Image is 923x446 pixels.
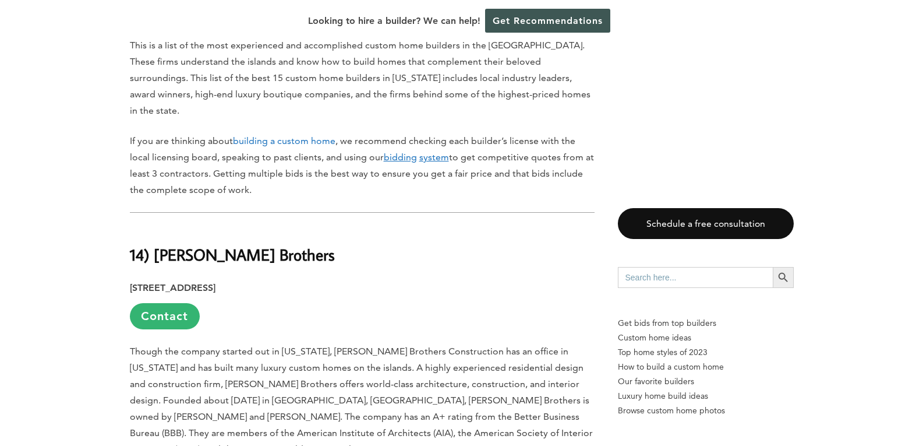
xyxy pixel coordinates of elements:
a: Custom home ideas [618,331,794,345]
p: If you are thinking about , we recommend checking each builder’s license with the local licensing... [130,133,595,198]
u: system [419,152,449,163]
input: Search here... [618,267,773,288]
a: Our favorite builders [618,374,794,389]
svg: Search [777,271,790,284]
a: Contact [130,303,200,329]
b: 14) [PERSON_NAME] Brothers [130,244,335,265]
a: Luxury home build ideas [618,389,794,403]
span: This is a list of the most experienced and accomplished custom home builders in the [GEOGRAPHIC_D... [130,40,590,116]
a: Browse custom home photos [618,403,794,418]
p: Get bids from top builders [618,316,794,331]
a: Get Recommendations [485,9,610,33]
a: Schedule a free consultation [618,208,794,239]
a: How to build a custom home [618,360,794,374]
a: building a custom home [233,135,335,146]
u: bidding [384,152,417,163]
strong: [STREET_ADDRESS] [130,282,215,293]
a: Top home styles of 2023 [618,345,794,360]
